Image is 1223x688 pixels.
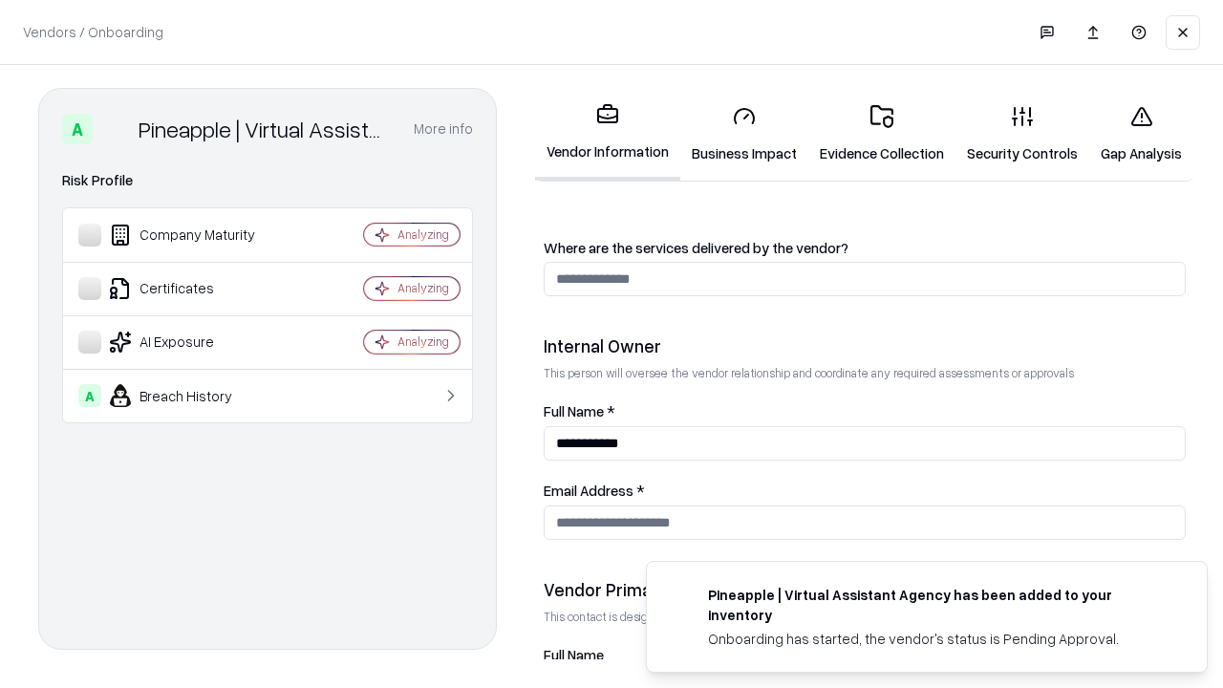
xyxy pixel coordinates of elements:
[78,277,307,300] div: Certificates
[62,114,93,144] div: A
[544,404,1186,419] label: Full Name *
[544,648,1186,662] label: Full Name
[544,334,1186,357] div: Internal Owner
[78,331,307,354] div: AI Exposure
[670,585,693,608] img: trypineapple.com
[680,90,808,179] a: Business Impact
[808,90,955,179] a: Evidence Collection
[78,384,307,407] div: Breach History
[139,114,391,144] div: Pineapple | Virtual Assistant Agency
[100,114,131,144] img: Pineapple | Virtual Assistant Agency
[78,384,101,407] div: A
[544,241,1186,255] label: Where are the services delivered by the vendor?
[544,484,1186,498] label: Email Address *
[62,169,473,192] div: Risk Profile
[544,365,1186,381] p: This person will oversee the vendor relationship and coordinate any required assessments or appro...
[23,22,163,42] p: Vendors / Onboarding
[535,88,680,181] a: Vendor Information
[1089,90,1193,179] a: Gap Analysis
[955,90,1089,179] a: Security Controls
[544,578,1186,601] div: Vendor Primary Contact
[397,333,449,350] div: Analyzing
[708,629,1161,649] div: Onboarding has started, the vendor's status is Pending Approval.
[414,112,473,146] button: More info
[544,609,1186,625] p: This contact is designated to receive the assessment request from Shift
[78,224,307,247] div: Company Maturity
[397,226,449,243] div: Analyzing
[708,585,1161,625] div: Pineapple | Virtual Assistant Agency has been added to your inventory
[397,280,449,296] div: Analyzing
